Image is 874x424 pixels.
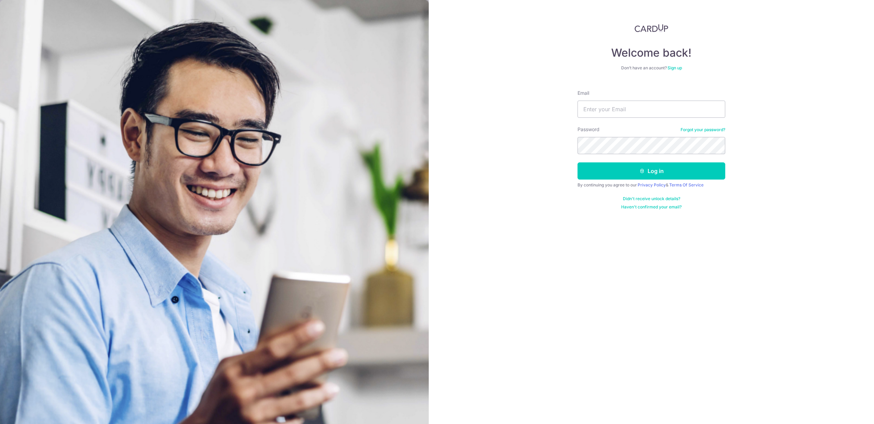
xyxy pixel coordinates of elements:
a: Didn't receive unlock details? [623,196,680,202]
input: Enter your Email [578,101,725,118]
label: Password [578,126,600,133]
h4: Welcome back! [578,46,725,60]
a: Haven't confirmed your email? [621,204,682,210]
img: CardUp Logo [635,24,668,32]
button: Log in [578,162,725,180]
a: Terms Of Service [669,182,704,187]
a: Forgot your password? [681,127,725,133]
a: Sign up [668,65,682,70]
a: Privacy Policy [638,182,666,187]
label: Email [578,90,589,96]
div: By continuing you agree to our & [578,182,725,188]
div: Don’t have an account? [578,65,725,71]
